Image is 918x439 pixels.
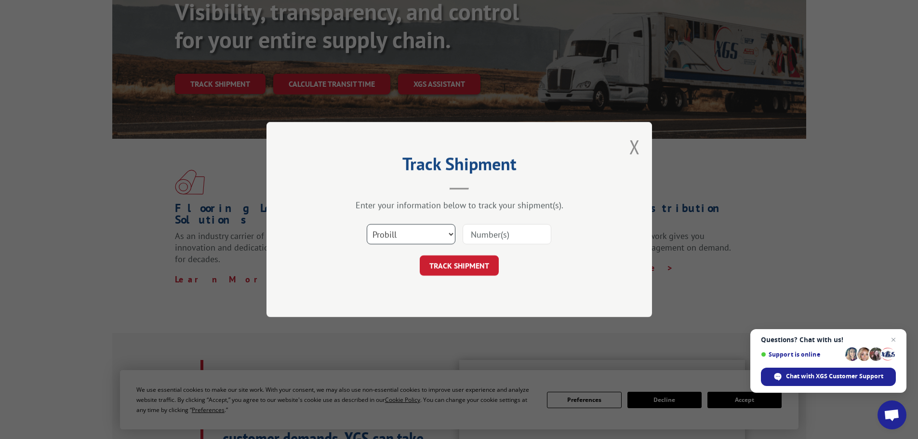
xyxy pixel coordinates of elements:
button: TRACK SHIPMENT [420,255,499,276]
button: Close modal [629,134,640,160]
span: Chat with XGS Customer Support [786,372,883,381]
div: Enter your information below to track your shipment(s). [315,200,604,211]
span: Questions? Chat with us! [761,336,896,344]
span: Close chat [888,334,899,346]
div: Open chat [878,400,906,429]
span: Support is online [761,351,842,358]
div: Chat with XGS Customer Support [761,368,896,386]
input: Number(s) [463,224,551,244]
h2: Track Shipment [315,157,604,175]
